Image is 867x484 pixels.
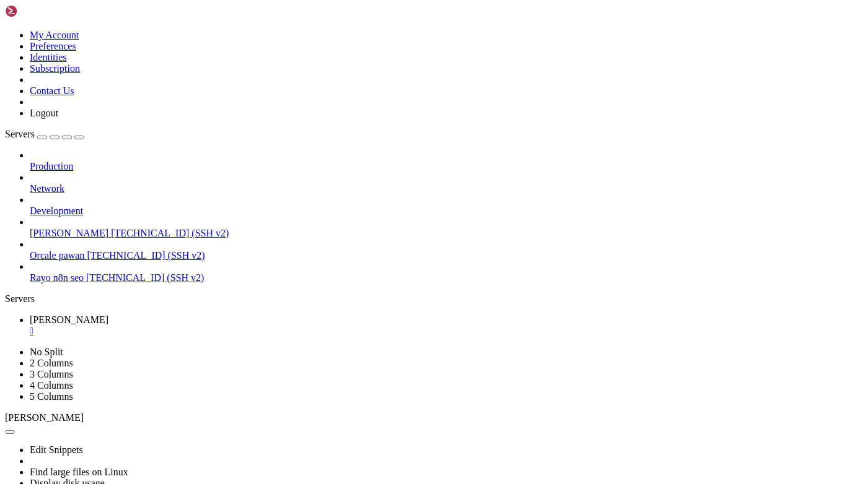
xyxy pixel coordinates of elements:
a: Servers [5,129,84,139]
span: Network [30,183,64,194]
img: Shellngn [5,5,76,17]
a:  [30,326,862,337]
a: [PERSON_NAME] [TECHNICAL_ID] (SSH v2) [30,228,862,239]
a: Preferences [30,41,76,51]
span: Orcale pawan [30,250,84,261]
a: 2 Columns [30,358,73,368]
a: 3 Columns [30,369,73,379]
a: Rayo n8n seo [TECHNICAL_ID] (SSH v2) [30,272,862,283]
a: My Account [30,30,79,40]
a: Edit Snippets [30,444,83,455]
a: Find large files on Linux [30,467,128,477]
a: Dev rayo [30,314,862,337]
span: [PERSON_NAME] [5,412,84,423]
li: Network [30,172,862,194]
div: Servers [5,293,862,305]
span: [TECHNICAL_ID] (SSH v2) [87,250,205,261]
span: [PERSON_NAME] [30,314,108,325]
a: Production [30,161,862,172]
span: [PERSON_NAME] [30,228,108,238]
a: Identities [30,52,67,63]
a: Subscription [30,63,80,74]
span: Rayo n8n seo [30,272,84,283]
a: Logout [30,108,58,118]
li: Production [30,150,862,172]
a: 5 Columns [30,391,73,402]
span: [TECHNICAL_ID] (SSH v2) [111,228,229,238]
a: Network [30,183,862,194]
a: Development [30,205,862,217]
span: Development [30,205,83,216]
li: [PERSON_NAME] [TECHNICAL_ID] (SSH v2) [30,217,862,239]
li: Development [30,194,862,217]
span: [TECHNICAL_ID] (SSH v2) [86,272,204,283]
a: No Split [30,347,63,357]
li: Orcale pawan [TECHNICAL_ID] (SSH v2) [30,239,862,261]
a: 4 Columns [30,380,73,391]
a: Contact Us [30,85,74,96]
span: Production [30,161,73,171]
span: Servers [5,129,35,139]
a: Orcale pawan [TECHNICAL_ID] (SSH v2) [30,250,862,261]
li: Rayo n8n seo [TECHNICAL_ID] (SSH v2) [30,261,862,283]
